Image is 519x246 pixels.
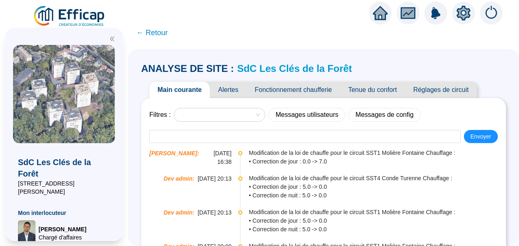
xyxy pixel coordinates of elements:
button: Messages de config [348,108,420,122]
span: • Correction de nuit : 5.0 -> 0.0 [249,191,505,200]
span: Envoyer [470,132,491,141]
span: [DATE] 20:13 [197,208,231,217]
span: Alertes [210,82,246,98]
span: [DATE] 16:38 [202,149,231,166]
span: Dev admin : [164,208,194,217]
span: Modification de la loi de chauffe pour le circuit SST4 Conde Turenne Chauffage : [249,174,505,183]
span: Chargé d'affaires [39,233,86,242]
span: home [373,6,388,20]
span: ANALYSE DE SITE : [141,62,234,75]
img: efficap energie logo [33,5,106,28]
span: [PERSON_NAME] [39,225,86,233]
span: [STREET_ADDRESS][PERSON_NAME] [18,179,110,196]
span: Main courante [149,82,210,98]
span: SdC Les Clés de la Forêt [18,157,110,179]
span: fund [401,6,415,20]
span: • Correction de jour : 0.0 -> 7.0 [249,157,505,166]
button: Messages utilisateurs [268,108,345,122]
button: Envoyer [464,130,498,143]
span: Réglages de circuit [405,82,477,98]
a: SdC Les Clés de la Forêt [237,63,352,74]
span: Filtres : [149,110,171,120]
span: [DATE] 20:13 [197,174,231,183]
img: alerts [424,2,447,25]
span: Dev admin : [164,174,194,183]
span: Tenue du confort [340,82,405,98]
span: setting [456,6,471,20]
span: Modification de la loi de chauffe pour le circuit SST1 Molière Fontaine Chauffage : [249,208,505,217]
span: Modification de la loi de chauffe pour le circuit SST1 Molière Fontaine Chauffage : [249,149,505,157]
span: Fonctionnement chaufferie [246,82,340,98]
span: • Correction de nuit : 5.0 -> 0.0 [249,225,505,234]
img: alerts [480,2,503,25]
span: [PERSON_NAME] : [149,149,199,166]
span: ← Retour [136,27,168,38]
span: double-left [109,36,115,42]
span: • Correction de jour : 5.0 -> 0.0 [249,183,505,191]
span: Mon interlocuteur [18,209,110,217]
span: • Correction de jour : 5.0 -> 0.0 [249,217,505,225]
